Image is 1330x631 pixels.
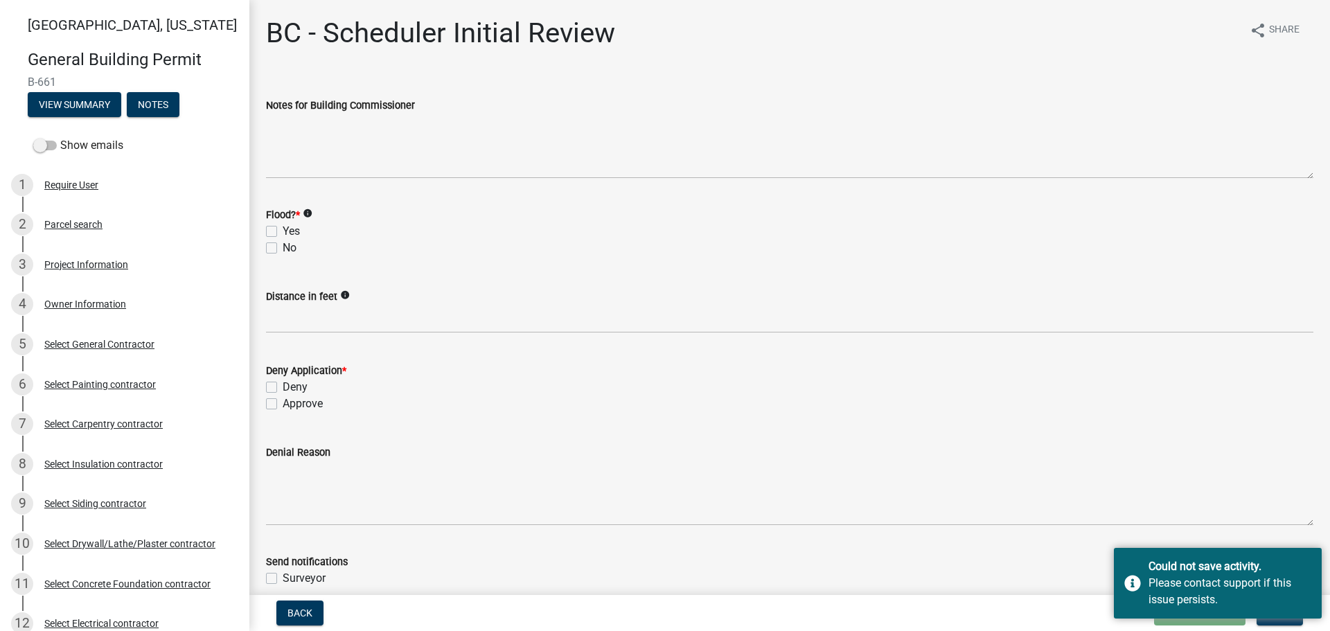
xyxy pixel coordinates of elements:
label: Send notifications [266,558,348,567]
div: Parcel search [44,220,103,229]
div: 10 [11,533,33,555]
div: Could not save activity. [1149,558,1311,575]
div: 6 [11,373,33,396]
div: 9 [11,492,33,515]
div: Owner Information [44,299,126,309]
div: 1 [11,174,33,196]
button: Back [276,601,323,625]
span: Back [287,607,312,619]
label: Flood? [266,211,300,220]
label: Show emails [33,137,123,154]
div: Select Painting contractor [44,380,156,389]
i: info [340,290,350,300]
div: 11 [11,573,33,595]
div: 7 [11,413,33,435]
i: info [303,208,312,218]
div: Select Siding contractor [44,499,146,508]
label: Yes [283,223,300,240]
label: Distance in feet [266,292,337,302]
label: Deny [283,379,308,396]
wm-modal-confirm: Summary [28,100,121,111]
div: 8 [11,453,33,475]
label: Notes for Building Commissioner [266,101,415,111]
label: No [283,240,296,256]
button: View Summary [28,92,121,117]
div: Select Carpentry contractor [44,419,163,429]
div: Select Concrete Foundation contractor [44,579,211,589]
div: Select Insulation contractor [44,459,163,469]
div: 3 [11,254,33,276]
div: Select Drywall/Lathe/Plaster contractor [44,539,215,549]
button: Notes [127,92,179,117]
div: Select Electrical contractor [44,619,159,628]
label: Surveyor [283,570,326,587]
button: shareShare [1239,17,1311,44]
label: Denial Reason [266,448,330,458]
span: [GEOGRAPHIC_DATA], [US_STATE] [28,17,237,33]
wm-modal-confirm: Notes [127,100,179,111]
h4: General Building Permit [28,50,238,70]
label: Approve [283,396,323,412]
span: B-661 [28,75,222,89]
div: 4 [11,293,33,315]
div: Project Information [44,260,128,269]
div: 5 [11,333,33,355]
span: Share [1269,22,1300,39]
div: Please contact support if this issue persists. [1149,575,1311,608]
label: Deny Application [266,366,346,376]
h1: BC - Scheduler Initial Review [266,17,615,50]
div: Require User [44,180,98,190]
div: Select General Contractor [44,339,154,349]
div: 2 [11,213,33,235]
i: share [1250,22,1266,39]
label: Highway [283,587,326,603]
